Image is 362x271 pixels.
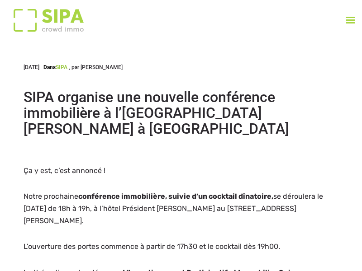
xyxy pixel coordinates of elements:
[24,192,78,201] span: Notre prochaine
[24,166,105,175] span: Ça y est, c’est annoncé !
[24,89,338,137] h1: SIPA organise une nouvelle conférence immobilière à l’[GEOGRAPHIC_DATA][PERSON_NAME] à [GEOGRAPHI...
[43,64,56,70] span: Dans
[24,63,123,71] div: [DATE]
[56,64,67,70] a: SIPA
[69,64,123,70] span: , par [PERSON_NAME]
[78,192,273,201] b: conférence immobilière, suivie d’un cocktail dînatoire,
[24,242,280,251] span: L’ouverture des portes commence à partir de 17h30 et le cocktail dès 19h00.
[24,192,323,225] span: se déroulera le [DATE] de 18h à 19h, à l’hôtel Président [PERSON_NAME] au [STREET_ADDRESS][PERSON...
[9,9,88,32] img: Logo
